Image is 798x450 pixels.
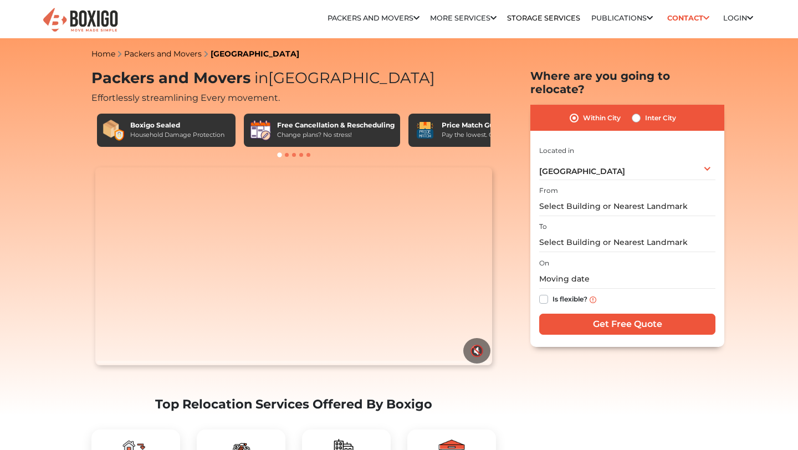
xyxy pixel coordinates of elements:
[249,119,272,141] img: Free Cancellation & Rescheduling
[442,120,526,130] div: Price Match Guarantee
[91,69,496,88] h1: Packers and Movers
[103,119,125,141] img: Boxigo Sealed
[130,130,224,140] div: Household Damage Protection
[211,49,299,59] a: [GEOGRAPHIC_DATA]
[42,7,119,34] img: Boxigo
[277,130,395,140] div: Change plans? No stress!
[539,166,625,176] span: [GEOGRAPHIC_DATA]
[130,120,224,130] div: Boxigo Sealed
[277,120,395,130] div: Free Cancellation & Rescheduling
[91,93,280,103] span: Effortlessly streamlining Every movement.
[539,186,558,196] label: From
[663,9,713,27] a: Contact
[91,397,496,412] h2: Top Relocation Services Offered By Boxigo
[124,49,202,59] a: Packers and Movers
[530,69,724,96] h2: Where are you going to relocate?
[723,14,753,22] a: Login
[591,14,653,22] a: Publications
[254,69,268,87] span: in
[539,222,547,232] label: To
[539,146,574,156] label: Located in
[539,197,715,216] input: Select Building or Nearest Landmark
[539,258,549,268] label: On
[507,14,580,22] a: Storage Services
[442,130,526,140] div: Pay the lowest. Guaranteed!
[328,14,420,22] a: Packers and Movers
[95,167,492,366] video: Your browser does not support the video tag.
[414,119,436,141] img: Price Match Guarantee
[463,338,490,364] button: 🔇
[539,233,715,252] input: Select Building or Nearest Landmark
[539,269,715,289] input: Moving date
[539,314,715,335] input: Get Free Quote
[645,111,676,125] label: Inter City
[250,69,435,87] span: [GEOGRAPHIC_DATA]
[583,111,621,125] label: Within City
[430,14,497,22] a: More services
[91,49,115,59] a: Home
[553,293,587,304] label: Is flexible?
[590,296,596,303] img: info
